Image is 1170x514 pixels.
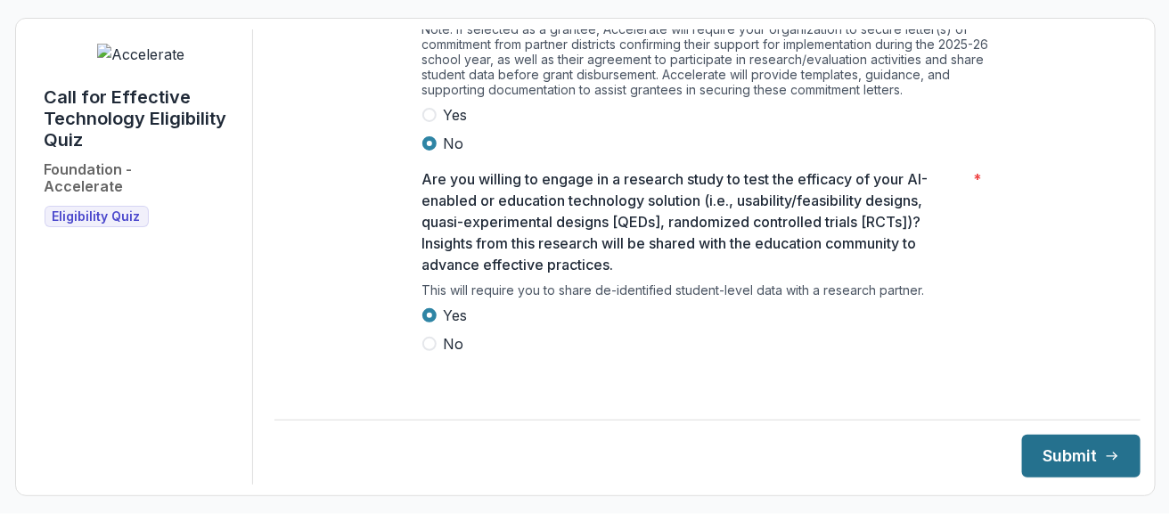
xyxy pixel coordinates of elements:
[444,333,464,355] span: No
[444,305,468,326] span: Yes
[444,104,468,126] span: Yes
[53,209,141,224] span: Eligibility Quiz
[422,282,993,305] div: This will require you to share de-identified student-level data with a research partner.
[45,161,133,195] h2: Foundation - Accelerate
[97,44,184,65] img: Accelerate
[422,168,967,275] p: Are you willing to engage in a research study to test the efficacy of your AI-enabled or educatio...
[444,133,464,154] span: No
[45,86,238,151] h1: Call for Effective Technology Eligibility Quiz
[422,21,993,104] div: Note: If selected as a grantee, Accelerate will require your organization to secure letter(s) of ...
[1022,435,1141,477] button: Submit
